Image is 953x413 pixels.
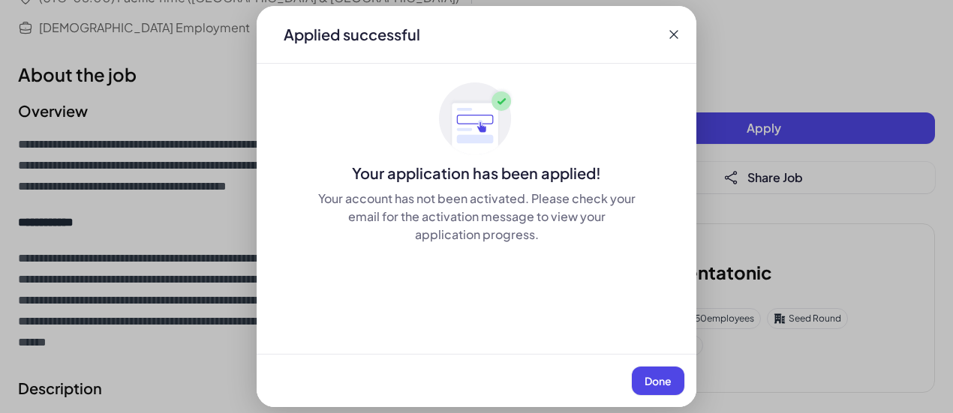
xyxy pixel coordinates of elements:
[284,24,420,45] div: Applied successful
[632,367,684,395] button: Done
[645,374,672,388] span: Done
[257,163,696,184] div: Your application has been applied!
[317,190,636,244] div: Your account has not been activated. Please check your email for the activation message to view y...
[439,82,514,157] img: ApplyedMaskGroup3.svg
